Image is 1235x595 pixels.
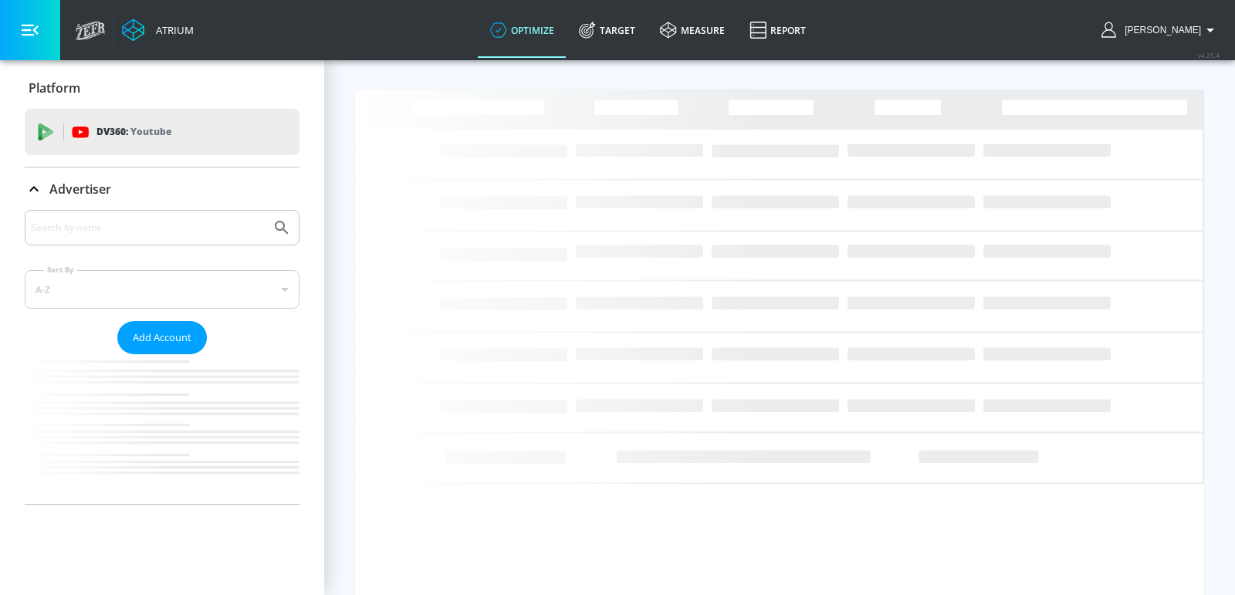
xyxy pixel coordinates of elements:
[25,354,299,504] nav: list of Advertiser
[25,109,299,155] div: DV360: Youtube
[25,270,299,309] div: A-Z
[1101,21,1220,39] button: [PERSON_NAME]
[44,265,77,275] label: Sort By
[117,321,207,354] button: Add Account
[122,19,194,42] a: Atrium
[478,2,567,58] a: optimize
[737,2,818,58] a: Report
[150,23,194,37] div: Atrium
[130,123,171,140] p: Youtube
[31,218,265,238] input: Search by name
[1118,25,1201,35] span: login as: eugenia.kim@zefr.com
[96,123,171,140] p: DV360:
[25,210,299,504] div: Advertiser
[49,181,111,198] p: Advertiser
[567,2,648,58] a: Target
[648,2,737,58] a: measure
[1198,51,1220,59] span: v 4.25.4
[25,66,299,110] div: Platform
[25,167,299,211] div: Advertiser
[133,329,191,347] span: Add Account
[29,79,80,96] p: Platform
